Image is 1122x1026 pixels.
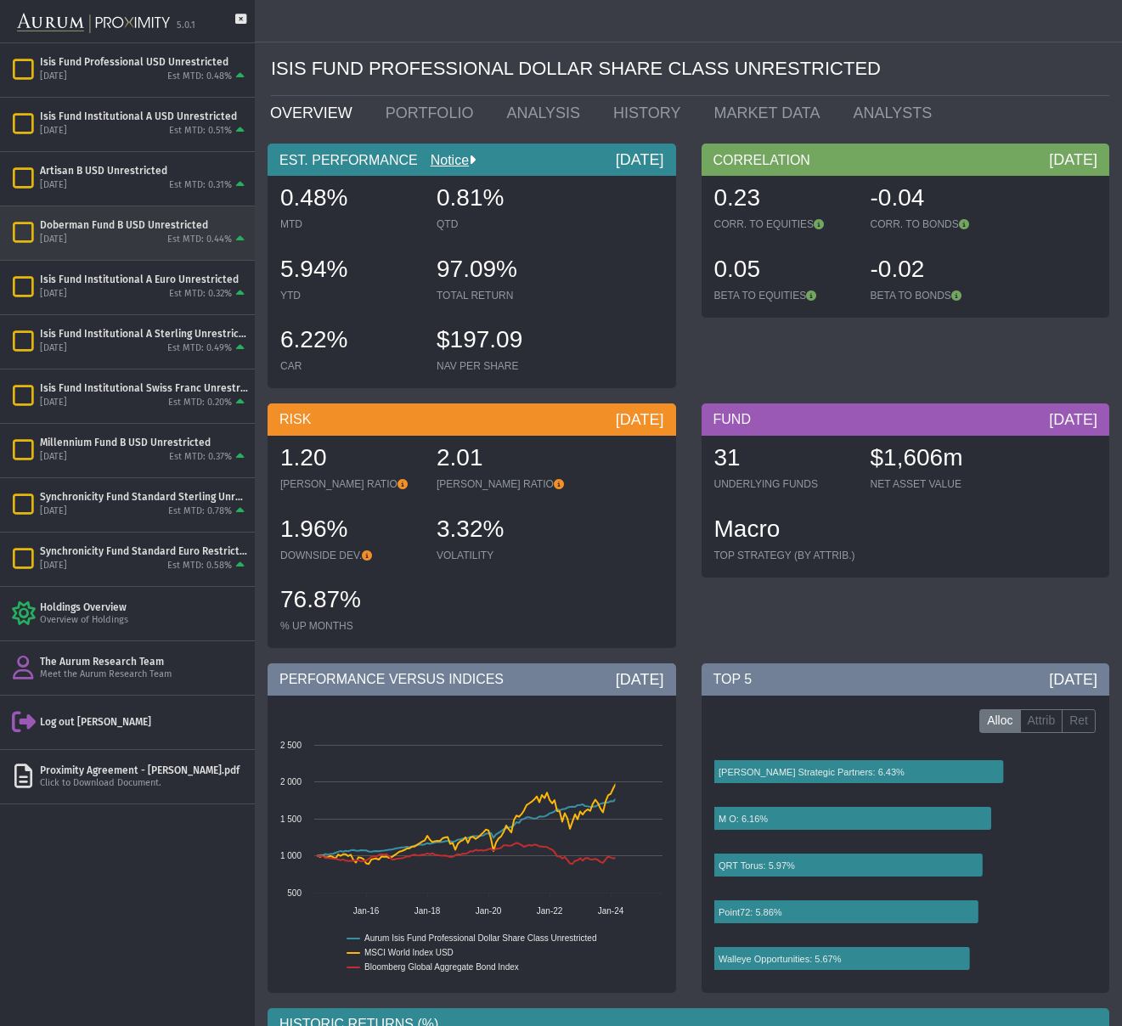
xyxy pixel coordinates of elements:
div: FUND [702,403,1110,436]
text: Bloomberg Global Aggregate Bond Index [364,962,519,972]
div: $1,606m [871,442,1010,477]
div: [DATE] [40,397,67,409]
a: OVERVIEW [257,96,373,130]
div: $197.09 [437,324,576,359]
div: 3.32% [437,513,576,549]
div: Isis Fund Professional USD Unrestricted [40,55,248,69]
div: Meet the Aurum Research Team [40,668,248,681]
text: Aurum Isis Fund Professional Dollar Share Class Unrestricted [364,933,596,943]
div: Proximity Agreement - [PERSON_NAME].pdf [40,764,248,777]
a: HISTORY [600,96,701,130]
a: MARKET DATA [701,96,840,130]
div: Est MTD: 0.48% [167,70,232,83]
div: Isis Fund Institutional A Sterling Unrestricted [40,327,248,341]
a: PORTFOLIO [373,96,494,130]
div: [DATE] [1049,669,1097,690]
div: 2.01 [437,442,576,477]
text: M O: 6.16% [719,814,768,824]
div: Holdings Overview [40,600,248,614]
div: [DATE] [40,179,67,192]
text: Jan-16 [353,906,380,916]
span: 0.81% [437,184,504,211]
div: Est MTD: 0.37% [169,451,232,464]
text: Jan-18 [414,906,441,916]
div: Isis Fund Institutional A Euro Unrestricted [40,273,248,286]
div: DOWNSIDE DEV. [280,549,420,562]
div: [DATE] [616,669,664,690]
text: Jan-22 [537,906,563,916]
div: VOLATILITY [437,549,576,562]
text: [PERSON_NAME] Strategic Partners: 6.43% [719,767,905,777]
a: ANALYSTS [840,96,952,130]
text: Jan-20 [476,906,502,916]
div: 1.20 [280,442,420,477]
text: MSCI World Index USD [364,948,454,957]
label: Alloc [979,709,1020,733]
div: UNDERLYING FUNDS [714,477,854,491]
div: NET ASSET VALUE [871,477,1010,491]
div: [DATE] [40,451,67,464]
img: Aurum-Proximity%20white.svg [17,4,170,42]
div: TOP 5 [702,663,1110,696]
div: [DATE] [40,70,67,83]
div: [PERSON_NAME] RATIO [280,477,420,491]
div: -0.02 [871,253,1010,289]
text: Point72: 5.86% [719,907,782,917]
a: ANALYSIS [493,96,600,130]
div: [DATE] [1049,409,1097,430]
div: BETA TO BONDS [871,289,1010,302]
div: [DATE] [40,288,67,301]
div: 76.87% [280,583,420,619]
div: 97.09% [437,253,576,289]
div: [DATE] [616,149,664,170]
div: 6.22% [280,324,420,359]
div: [DATE] [40,125,67,138]
text: 500 [287,888,302,898]
div: Notice [418,151,476,170]
div: NAV PER SHARE [437,359,576,373]
text: QRT Torus: 5.97% [719,860,795,871]
div: 31 [714,442,854,477]
div: Est MTD: 0.51% [169,125,232,138]
div: Est MTD: 0.32% [169,288,232,301]
div: [PERSON_NAME] RATIO [437,477,576,491]
div: Doberman Fund B USD Unrestricted [40,218,248,232]
div: 5.0.1 [177,20,195,32]
div: Millennium Fund B USD Unrestricted [40,436,248,449]
text: Jan-24 [598,906,624,916]
div: 0.05 [714,253,854,289]
div: Log out [PERSON_NAME] [40,715,248,729]
div: CORRELATION [702,144,1110,176]
div: Macro [714,513,855,549]
a: Notice [418,153,469,167]
div: TOP STRATEGY (BY ATTRIB.) [714,549,855,562]
div: Isis Fund Institutional A USD Unrestricted [40,110,248,123]
text: 2 500 [280,741,302,750]
div: BETA TO EQUITIES [714,289,854,302]
div: % UP MONTHS [280,619,420,633]
div: [DATE] [616,409,664,430]
div: [DATE] [40,342,67,355]
div: [DATE] [40,505,67,518]
div: [DATE] [40,234,67,246]
div: [DATE] [40,560,67,572]
div: Est MTD: 0.31% [169,179,232,192]
div: The Aurum Research Team [40,655,248,668]
div: Est MTD: 0.20% [168,397,232,409]
div: Artisan B USD Unrestricted [40,164,248,178]
div: -0.04 [871,182,1010,217]
div: Est MTD: 0.44% [167,234,232,246]
label: Ret [1062,709,1096,733]
div: CORR. TO EQUITIES [714,217,854,231]
div: ISIS FUND PROFESSIONAL DOLLAR SHARE CLASS UNRESTRICTED [271,42,1109,96]
div: QTD [437,217,576,231]
span: 0.48% [280,184,347,211]
text: 1 000 [280,851,302,860]
div: MTD [280,217,420,231]
div: Click to Download Document. [40,777,248,790]
div: Est MTD: 0.78% [168,505,232,518]
div: Synchronicity Fund Standard Sterling Unrestricted [40,490,248,504]
div: 1.96% [280,513,420,549]
div: EST. PERFORMANCE [268,144,676,176]
div: RISK [268,403,676,436]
